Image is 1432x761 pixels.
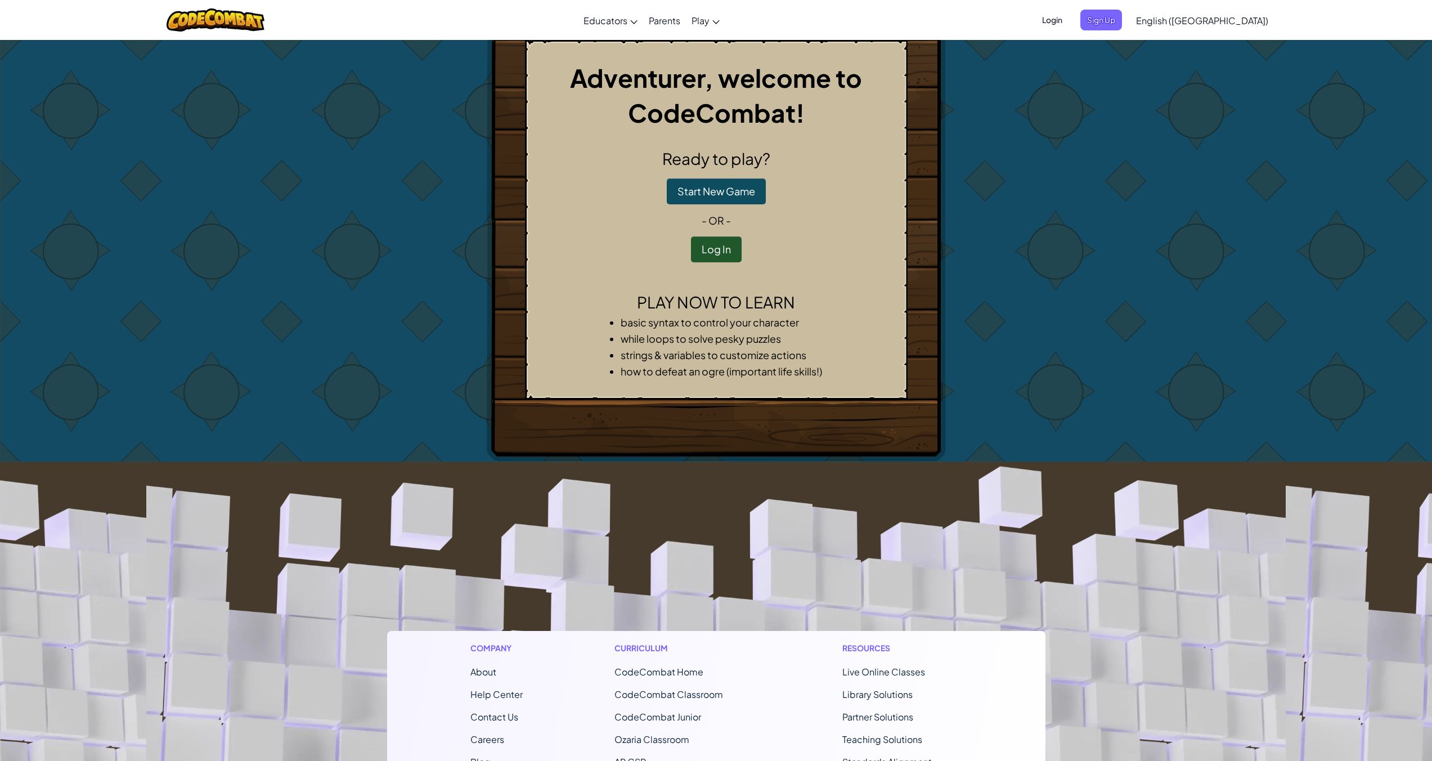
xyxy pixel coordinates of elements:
h1: Resources [842,642,962,654]
a: English ([GEOGRAPHIC_DATA]) [1130,5,1274,35]
button: Login [1035,10,1069,30]
a: Teaching Solutions [842,733,922,745]
span: English ([GEOGRAPHIC_DATA]) [1136,15,1268,26]
a: Partner Solutions [842,711,913,723]
li: strings & variables to customize actions [621,347,834,363]
button: Sign Up [1080,10,1122,30]
img: CodeCombat logo [167,8,265,32]
li: how to defeat an ogre (important life skills!) [621,363,834,379]
span: Educators [583,15,627,26]
button: Log In [691,236,742,262]
span: CodeCombat Home [614,666,703,678]
a: About [470,666,496,678]
span: Contact Us [470,711,518,723]
a: Careers [470,733,504,745]
li: basic syntax to control your character [621,314,834,330]
a: Ozaria Classroom [614,733,689,745]
a: Educators [578,5,643,35]
li: while loops to solve pesky puzzles [621,330,834,347]
a: Library Solutions [842,688,913,700]
h2: Ready to play? [535,147,898,171]
span: - [702,214,708,227]
a: Help Center [470,688,523,700]
a: Play [686,5,725,35]
a: Parents [643,5,686,35]
a: CodeCombat Junior [614,711,701,723]
h1: Curriculum [614,642,751,654]
a: CodeCombat Classroom [614,688,723,700]
h1: Adventurer, welcome to CodeCombat! [535,60,898,130]
button: Start New Game [667,178,766,204]
a: Live Online Classes [842,666,925,678]
span: or [708,214,724,227]
h1: Company [470,642,523,654]
h2: Play now to learn [535,290,898,314]
span: Play [692,15,710,26]
span: - [724,214,731,227]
